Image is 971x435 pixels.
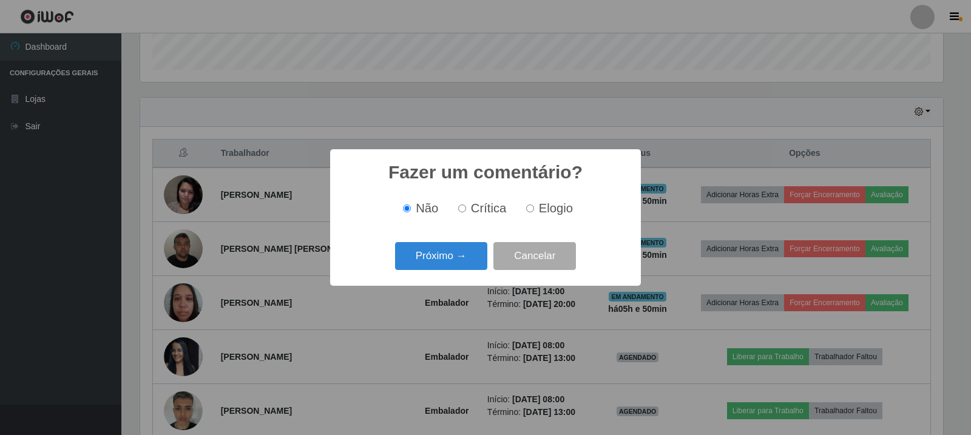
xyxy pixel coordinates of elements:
[493,242,576,271] button: Cancelar
[416,201,438,215] span: Não
[539,201,573,215] span: Elogio
[526,204,534,212] input: Elogio
[403,204,411,212] input: Não
[395,242,487,271] button: Próximo →
[471,201,507,215] span: Crítica
[388,161,583,183] h2: Fazer um comentário?
[458,204,466,212] input: Crítica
